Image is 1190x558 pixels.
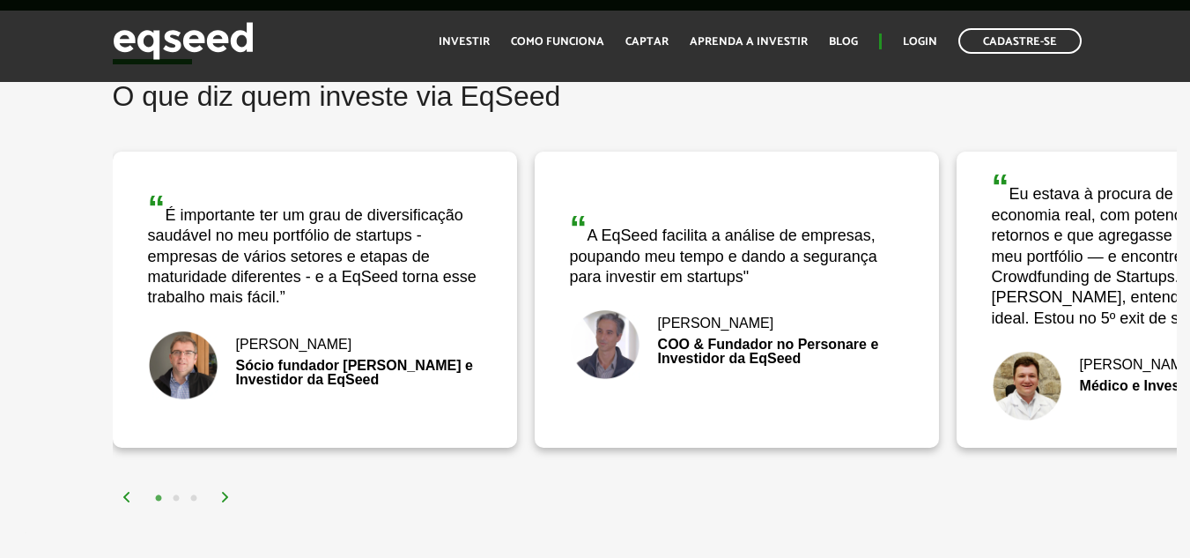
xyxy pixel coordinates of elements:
a: Aprenda a investir [690,36,808,48]
a: Como funciona [511,36,604,48]
a: Cadastre-se [958,28,1082,54]
a: Investir [439,36,490,48]
button: 3 of 2 [185,490,203,508]
a: Blog [829,36,858,48]
div: Sócio fundador [PERSON_NAME] e Investidor da EqSeed [148,359,482,387]
img: Bruno Rodrigues [570,309,640,380]
span: “ [992,167,1009,206]
a: Login [903,36,937,48]
div: A EqSeed facilita a análise de empresas, poupando meu tempo e dando a segurança para investir em ... [570,211,904,287]
span: “ [570,209,588,248]
div: [PERSON_NAME] [148,338,482,352]
div: É importante ter um grau de diversificação saudável no meu portfólio de startups - empresas de vá... [148,190,482,309]
button: 1 of 2 [150,490,167,508]
img: Nick Johnston [148,331,218,401]
img: Fernando De Marco [992,351,1062,421]
img: arrow%20right.svg [220,492,231,502]
a: Captar [625,36,669,48]
span: “ [148,189,166,227]
img: arrow%20left.svg [122,492,132,502]
button: 2 of 2 [167,490,185,508]
div: [PERSON_NAME] [570,316,904,331]
img: EqSeed [113,18,254,64]
div: COO & Fundador no Personare e Investidor da EqSeed [570,338,904,366]
h2: O que diz quem investe via EqSeed [113,81,1177,138]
